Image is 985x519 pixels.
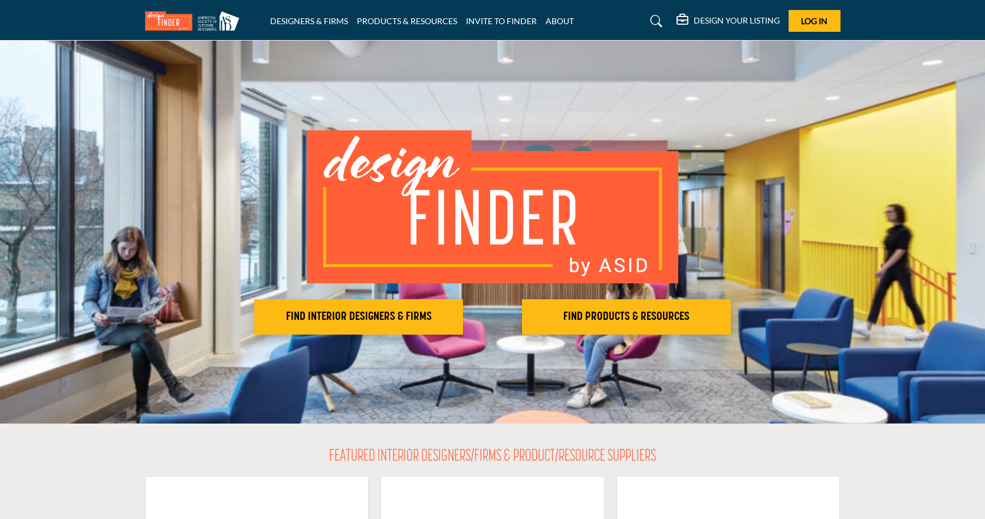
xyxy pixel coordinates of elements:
a: DESIGNERS & FIRMS [270,16,348,26]
a: INVITE TO FINDER [466,16,537,26]
img: image [307,130,678,283]
h2: FIND INTERIOR DESIGNERS & FIRMS [258,310,459,324]
span: Log In [801,16,828,26]
h5: DESIGN YOUR LISTING [694,15,780,26]
a: PRODUCTS & RESOURCES [357,16,457,26]
h2: FEATURED INTERIOR DESIGNERS/FIRMS & PRODUCT/RESOURCE SUPPLIERS [329,447,656,467]
div: DESIGN YOUR LISTING [677,14,780,28]
button: FIND PRODUCTS & RESOURCES [522,299,731,335]
button: Log In [789,10,840,32]
img: Site Logo [145,11,245,31]
a: ABOUT [546,16,574,26]
h2: FIND PRODUCTS & RESOURCES [526,310,727,324]
button: FIND INTERIOR DESIGNERS & FIRMS [254,299,463,335]
a: Search [639,12,670,31]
